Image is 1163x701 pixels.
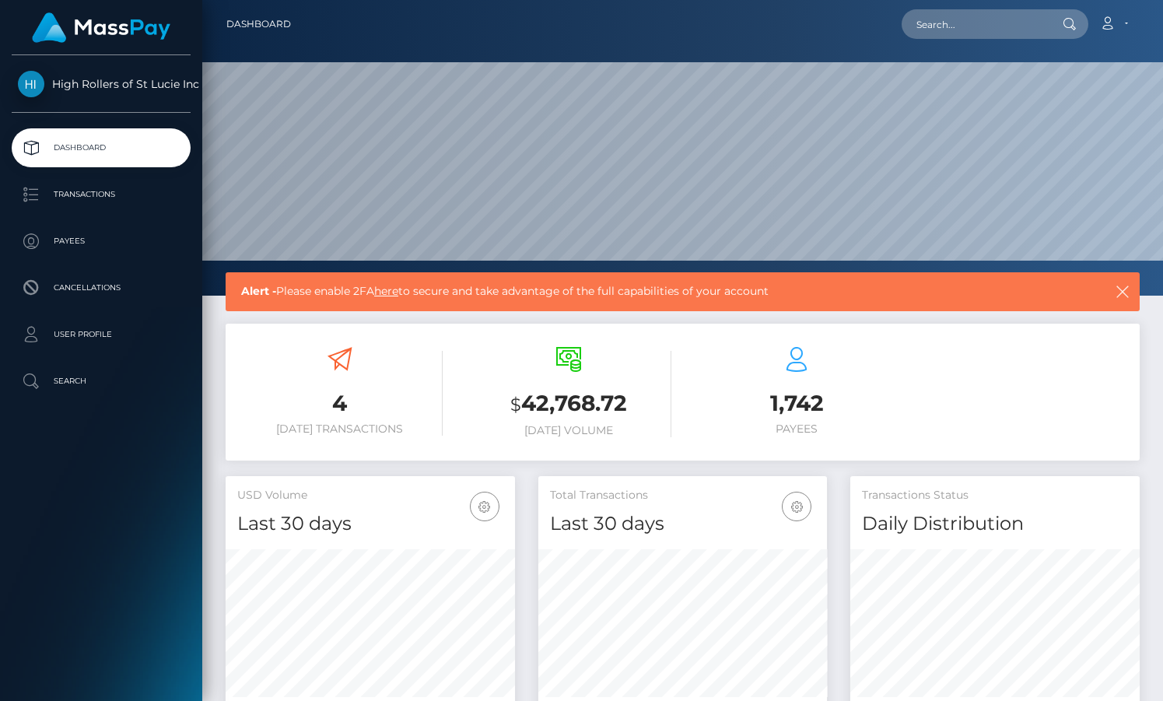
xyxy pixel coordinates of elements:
p: Search [18,370,184,393]
a: Dashboard [226,8,291,40]
h4: Last 30 days [237,510,503,538]
h3: 1,742 [695,388,900,419]
a: Search [12,362,191,401]
a: Cancellations [12,268,191,307]
a: here [374,284,398,298]
h5: USD Volume [237,488,503,503]
input: Search... [902,9,1048,39]
h4: Daily Distribution [862,510,1128,538]
h5: Transactions Status [862,488,1128,503]
img: High Rollers of St Lucie Inc [18,71,44,97]
p: Transactions [18,183,184,206]
p: Payees [18,230,184,253]
h3: 42,768.72 [466,388,671,420]
a: Transactions [12,175,191,214]
small: $ [510,394,521,415]
p: Dashboard [18,136,184,159]
h5: Total Transactions [550,488,816,503]
p: User Profile [18,323,184,346]
p: Cancellations [18,276,184,300]
img: MassPay Logo [32,12,170,43]
h4: Last 30 days [550,510,816,538]
h3: 4 [237,388,443,419]
a: User Profile [12,315,191,354]
b: Alert - [241,284,276,298]
h6: Payees [695,422,900,436]
h6: [DATE] Volume [466,424,671,437]
span: High Rollers of St Lucie Inc [12,77,191,91]
a: Payees [12,222,191,261]
h6: [DATE] Transactions [237,422,443,436]
span: Please enable 2FA to secure and take advantage of the full capabilities of your account [241,283,1027,300]
a: Dashboard [12,128,191,167]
